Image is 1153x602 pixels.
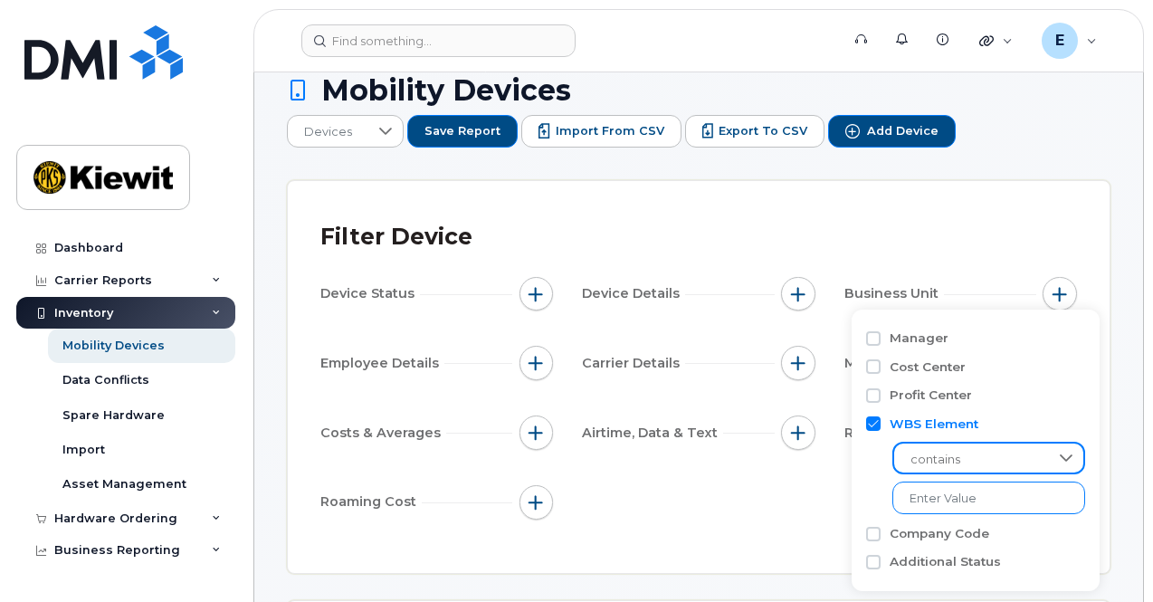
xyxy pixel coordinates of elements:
label: Additional Status [890,553,1001,570]
span: Airtime, Data & Text [582,424,723,443]
button: Add Device [828,115,956,148]
button: Export to CSV [685,115,825,148]
span: Add Device [867,123,939,139]
span: Roaming Cost [320,492,422,511]
label: Company Code [890,525,989,542]
span: Employee Details [320,354,444,373]
span: Save Report [424,123,500,139]
span: Devices [288,116,368,148]
span: Costs & Averages [320,424,446,443]
input: Enter Value [892,482,1085,514]
button: Import from CSV [521,115,681,148]
iframe: Messenger Launcher [1074,523,1139,588]
div: Quicklinks [967,23,1025,59]
span: Device Status [320,284,420,303]
span: Device Details [582,284,685,303]
label: WBS Element [890,416,978,433]
span: Months [844,354,901,373]
label: Profit Center [890,387,972,404]
div: Filter Device [320,214,472,261]
div: Emilio.Gutierrez [1029,23,1110,59]
label: Manager [890,330,948,347]
label: Cost Center [890,358,966,376]
span: contains [894,444,1049,476]
button: Save Report [407,115,518,148]
span: Carrier Details [582,354,685,373]
input: Find something... [301,24,576,57]
span: Roaming Usage [844,424,958,443]
span: E [1055,30,1064,52]
span: Business Unit [844,284,944,303]
span: Import from CSV [556,123,664,139]
span: Mobility Devices [321,74,571,106]
span: Export to CSV [719,123,807,139]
